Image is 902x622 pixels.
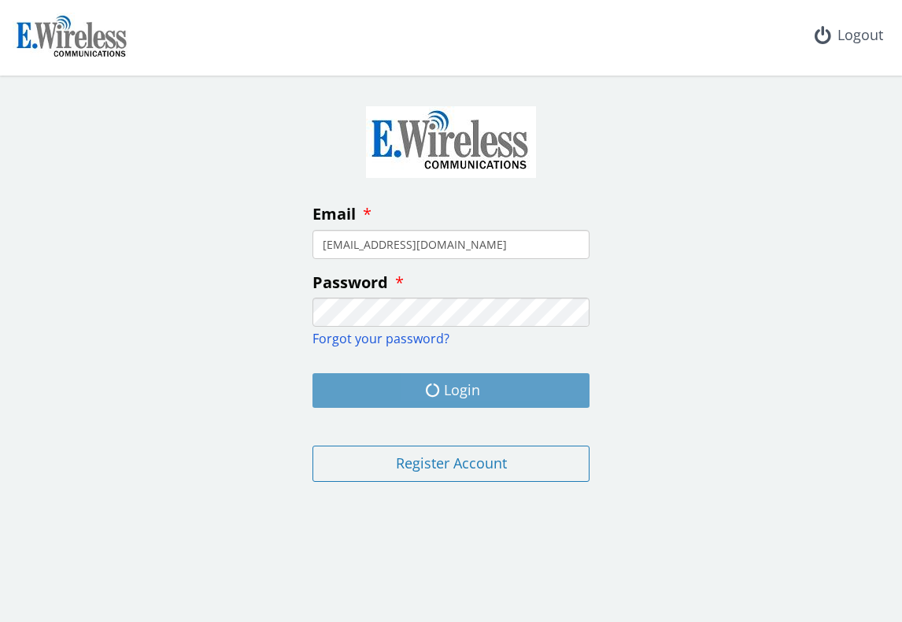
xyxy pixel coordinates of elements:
[312,373,590,408] button: Login
[312,230,590,259] input: enter your email address
[312,272,388,293] span: Password
[312,203,356,224] span: Email
[312,330,449,347] a: Forgot your password?
[312,446,590,482] button: Register Account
